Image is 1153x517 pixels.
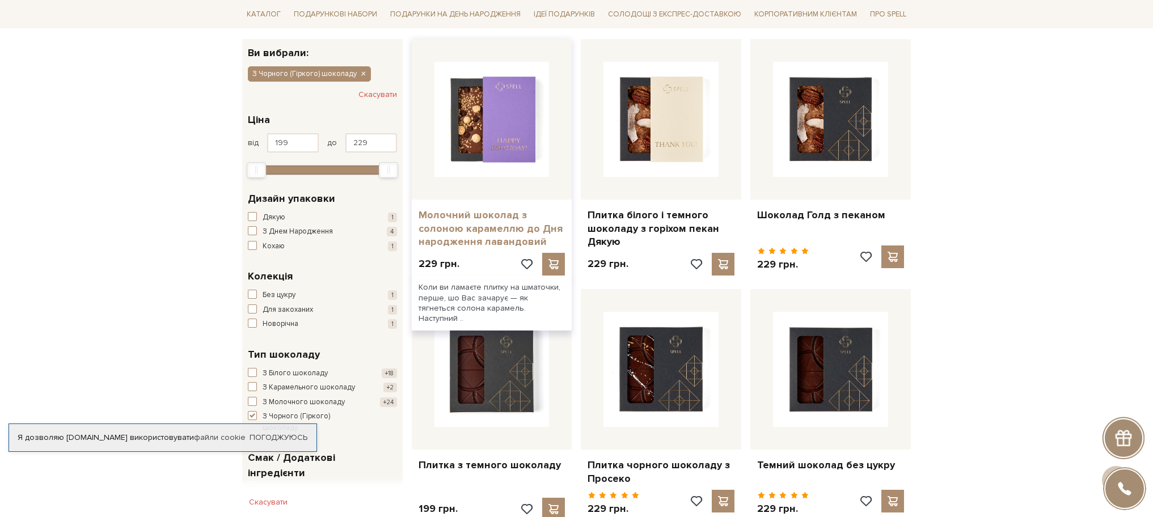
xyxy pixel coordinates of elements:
span: Подарункові набори [289,6,382,23]
span: Каталог [242,6,285,23]
a: Шоколад Голд з пеканом [757,209,904,222]
a: Солодощі з експрес-доставкою [603,5,746,24]
a: Корпоративним клієнтам [750,5,861,24]
a: Плитка чорного шоколаду з Просеко [588,459,734,485]
span: Колекція [248,269,293,284]
span: 4 [387,227,397,236]
span: +2 [383,383,397,392]
button: Кохаю 1 [248,241,397,252]
button: Для закоханих 1 [248,304,397,316]
span: З горіхами [263,486,298,498]
p: 229 грн. [588,257,628,270]
button: З горіхами 6 [248,486,397,498]
a: файли cookie [194,433,246,442]
a: Плитка з темного шоколаду [419,459,565,472]
button: З Днем Народження 4 [248,226,397,238]
button: Без цукру 1 [248,290,397,301]
button: Новорічна 1 [248,319,397,330]
p: 229 грн. [757,258,809,271]
span: Новорічна [263,319,298,330]
span: З Чорного (Гіркого) шоколаду [252,69,357,79]
button: Дякую 1 [248,212,397,223]
span: Тип шоколаду [248,347,320,362]
div: Ви вибрали: [242,39,403,58]
p: 229 грн. [419,257,459,270]
a: Темний шоколад без цукру [757,459,904,472]
span: 1 [388,290,397,300]
span: З Днем Народження [263,226,333,238]
span: 1 [388,213,397,222]
input: Ціна [345,133,397,152]
span: Для закоханих [263,304,313,316]
button: З Білого шоколаду +18 [248,368,397,379]
span: Дякую [263,212,285,223]
span: Кохаю [263,241,285,252]
div: Я дозволяю [DOMAIN_NAME] використовувати [9,433,316,443]
a: Погоджуюсь [250,433,307,443]
p: 229 грн. [757,502,809,515]
span: Без цукру [263,290,295,301]
div: Коли ви ламаєте плитку на шматочки, перше, шо Вас зачарує — як тягнеться солона карамель. Наступн... [412,276,572,330]
button: З Чорного (Гіркого) шоколаду [248,411,397,433]
p: 229 грн. [588,502,639,515]
p: 199 грн. [419,502,458,515]
span: 1 [388,241,397,251]
button: Скасувати [358,86,397,104]
span: Подарунки на День народження [386,6,525,23]
a: Плитка білого і темного шоколаду з горіхом пекан Дякую [588,209,734,248]
span: З Білого шоколаду [263,368,328,379]
input: Ціна [267,133,319,152]
span: +24 [380,397,397,407]
span: 1 [388,319,397,329]
div: Max [379,162,398,178]
button: З Чорного (Гіркого) шоколаду [248,66,371,81]
span: від [248,138,259,148]
span: Про Spell [865,6,911,23]
span: Ціна [248,112,270,128]
span: Дизайн упаковки [248,191,335,206]
span: 1 [388,305,397,315]
span: до [327,138,337,148]
span: З Чорного (Гіркого) шоколаду [263,411,366,433]
span: З Молочного шоколаду [263,397,345,408]
span: З Карамельного шоколаду [263,382,355,393]
button: Скасувати [242,493,294,511]
div: Min [247,162,266,178]
span: Смак / Додаткові інгредієнти [248,450,394,481]
a: Молочний шоколад з солоною карамеллю до Дня народження лавандовий [419,209,565,248]
button: З Молочного шоколаду +24 [248,397,397,408]
button: З Карамельного шоколаду +2 [248,382,397,393]
span: Ідеї подарунків [529,6,599,23]
span: +18 [382,368,397,378]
